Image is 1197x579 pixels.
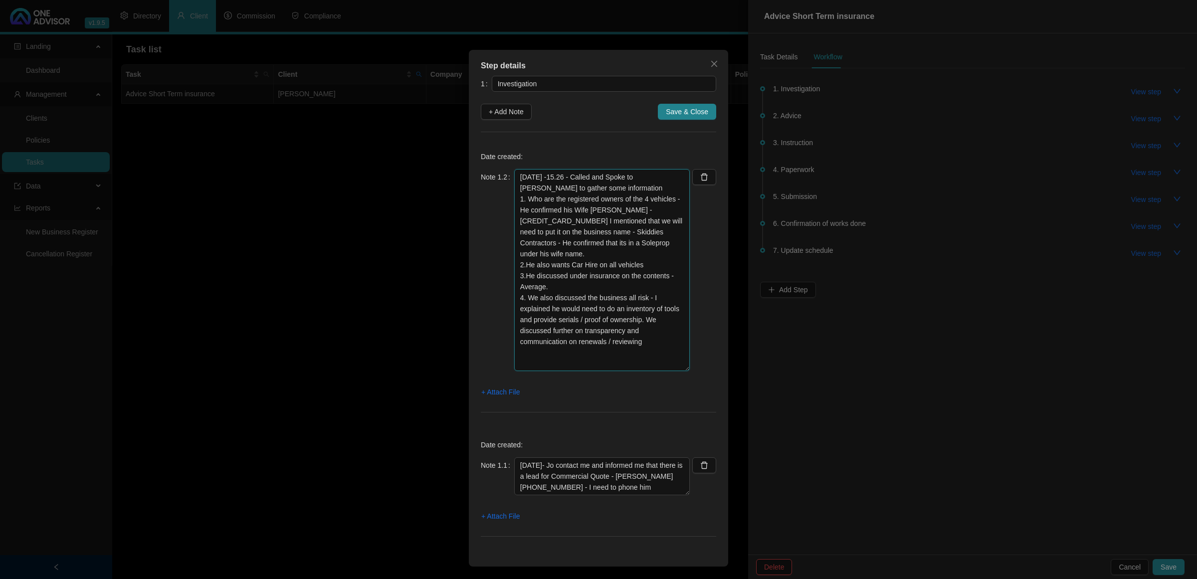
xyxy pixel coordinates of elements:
p: Date created: [481,439,716,450]
label: Note 1.2 [481,169,514,185]
div: Step details [481,60,716,72]
span: + Attach File [481,511,520,522]
button: Save & Close [658,104,716,120]
button: + Attach File [481,384,520,400]
span: + Attach File [481,386,520,397]
textarea: [DATE] -15.26 - Called and Spoke to [PERSON_NAME] to gather some information 1. Who are the regis... [514,169,690,371]
button: Close [706,56,722,72]
span: close [710,60,718,68]
span: Save & Close [666,106,708,117]
button: + Add Note [481,104,532,120]
button: + Attach File [481,508,520,524]
span: + Add Note [489,106,524,117]
label: 1 [481,76,492,92]
p: Date created: [481,151,716,162]
textarea: [DATE]- Jo contact me and informed me that there is a lead for Commercial Quote - [PERSON_NAME] [... [514,457,690,495]
span: delete [700,461,708,469]
label: Note 1.1 [481,457,514,473]
span: delete [700,173,708,181]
